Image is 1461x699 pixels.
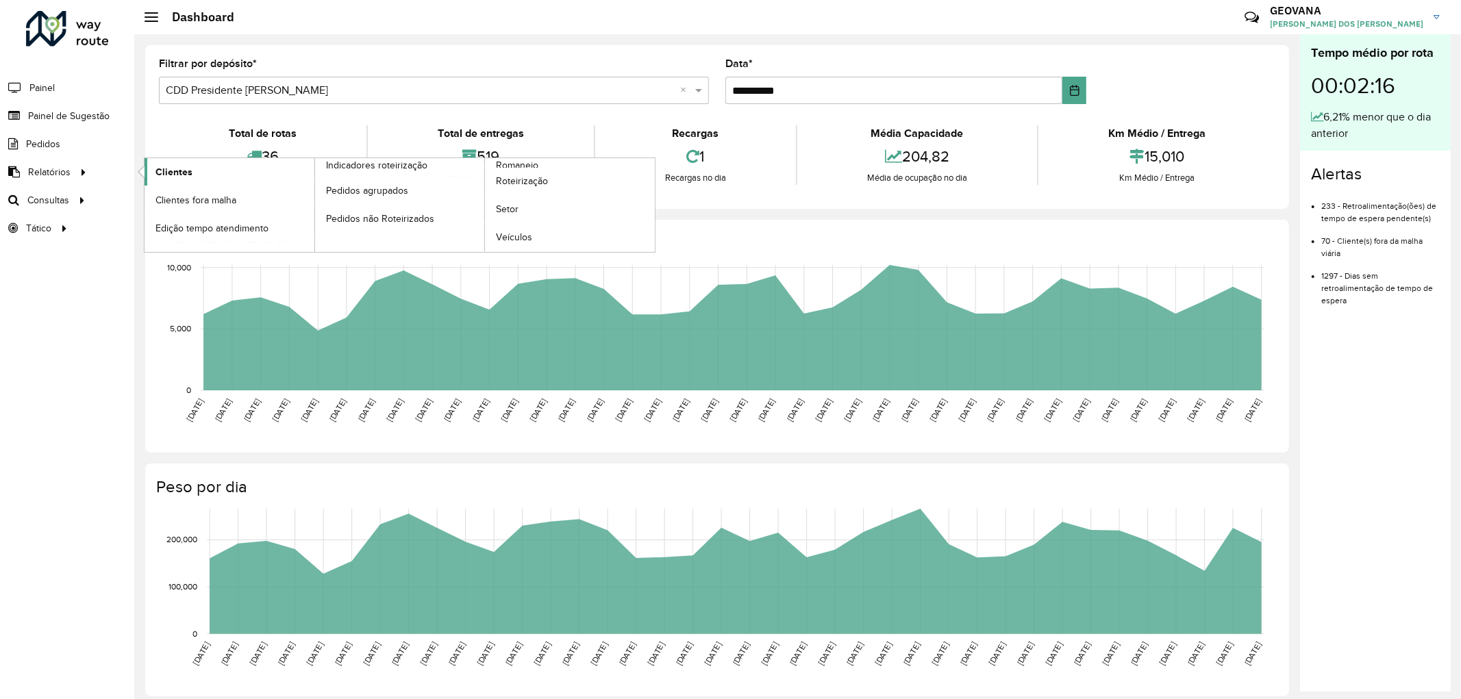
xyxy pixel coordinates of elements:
text: [DATE] [617,641,637,667]
h3: GEOVANA [1270,4,1423,17]
text: [DATE] [442,397,462,423]
div: Recargas [599,125,792,142]
text: [DATE] [1042,397,1062,423]
a: Setor [485,196,655,223]
text: [DATE] [1243,641,1262,667]
div: 204,82 [801,142,1034,171]
text: 5,000 [170,325,191,333]
text: [DATE] [1214,397,1234,423]
text: [DATE] [930,641,950,667]
text: [DATE] [760,641,779,667]
text: [DATE] [362,641,382,667]
div: Total de rotas [162,125,363,142]
text: [DATE] [447,641,466,667]
div: 00:02:16 [1311,62,1440,109]
span: Painel [29,81,55,95]
text: [DATE] [845,641,864,667]
text: [DATE] [871,397,891,423]
text: [DATE] [528,397,548,423]
text: [DATE] [986,397,1006,423]
text: [DATE] [816,641,836,667]
text: [DATE] [327,397,347,423]
span: Relatórios [28,165,71,179]
a: Clientes [145,158,314,186]
span: Pedidos não Roteirizados [326,212,434,226]
text: [DATE] [642,397,662,423]
text: [DATE] [1100,397,1120,423]
text: [DATE] [532,641,552,667]
li: 1297 - Dias sem retroalimentação de tempo de espera [1321,259,1440,307]
text: [DATE] [1128,397,1148,423]
span: Clear all [680,82,692,99]
span: Veículos [496,230,532,244]
h4: Peso por dia [156,477,1275,497]
text: [DATE] [556,397,576,423]
a: Pedidos não Roteirizados [315,205,485,232]
text: [DATE] [333,641,353,667]
div: Km Médio / Entrega [1042,171,1272,185]
h4: Capacidade por dia [156,233,1275,253]
text: 0 [192,629,197,638]
text: [DATE] [671,397,690,423]
span: Pedidos [26,137,60,151]
div: 15,010 [1042,142,1272,171]
div: 36 [162,142,363,171]
text: [DATE] [560,641,580,667]
text: [DATE] [842,397,862,423]
text: [DATE] [271,397,290,423]
text: [DATE] [899,397,919,423]
text: [DATE] [213,397,233,423]
text: [DATE] [305,641,325,667]
span: Tático [26,221,51,236]
text: [DATE] [757,397,777,423]
text: [DATE] [1214,641,1234,667]
text: [DATE] [814,397,834,423]
a: Clientes fora malha [145,186,314,214]
h4: Alertas [1311,164,1440,184]
text: 100,000 [168,582,197,591]
text: [DATE] [503,641,523,667]
text: [DATE] [419,641,438,667]
div: 6,21% menor que o dia anterior [1311,109,1440,142]
div: Média Capacidade [801,125,1034,142]
span: Romaneio [496,158,538,173]
a: Contato Rápido [1237,3,1266,32]
span: Setor [496,202,519,216]
a: Indicadores roteirização [145,158,485,252]
text: [DATE] [614,397,634,423]
text: [DATE] [703,641,723,667]
text: [DATE] [674,641,694,667]
text: [DATE] [788,641,808,667]
span: Edição tempo atendimento [155,221,269,236]
text: [DATE] [785,397,805,423]
text: [DATE] [873,641,893,667]
text: [DATE] [276,641,296,667]
a: Pedidos agrupados [315,177,485,204]
h2: Dashboard [158,10,234,25]
li: 233 - Retroalimentação(ões) de tempo de espera pendente(s) [1321,190,1440,225]
text: [DATE] [1129,641,1149,667]
text: [DATE] [1044,641,1064,667]
text: [DATE] [728,397,748,423]
text: [DATE] [1186,397,1206,423]
text: [DATE] [1101,641,1121,667]
text: 0 [186,385,191,394]
text: [DATE] [1243,397,1262,423]
text: [DATE] [475,641,495,667]
text: [DATE] [390,641,410,667]
span: Clientes fora malha [155,193,236,207]
text: [DATE] [1014,397,1034,423]
text: [DATE] [1186,641,1206,667]
text: [DATE] [958,641,978,667]
div: 519 [371,142,590,171]
text: 200,000 [166,535,197,544]
span: Roteirização [496,174,548,188]
div: Recargas no dia [599,171,792,185]
text: [DATE] [585,397,605,423]
div: Km Médio / Entrega [1042,125,1272,142]
span: Pedidos agrupados [326,183,408,198]
text: [DATE] [1158,641,1177,667]
text: [DATE] [1015,641,1035,667]
text: [DATE] [1071,397,1091,423]
text: [DATE] [191,641,211,667]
